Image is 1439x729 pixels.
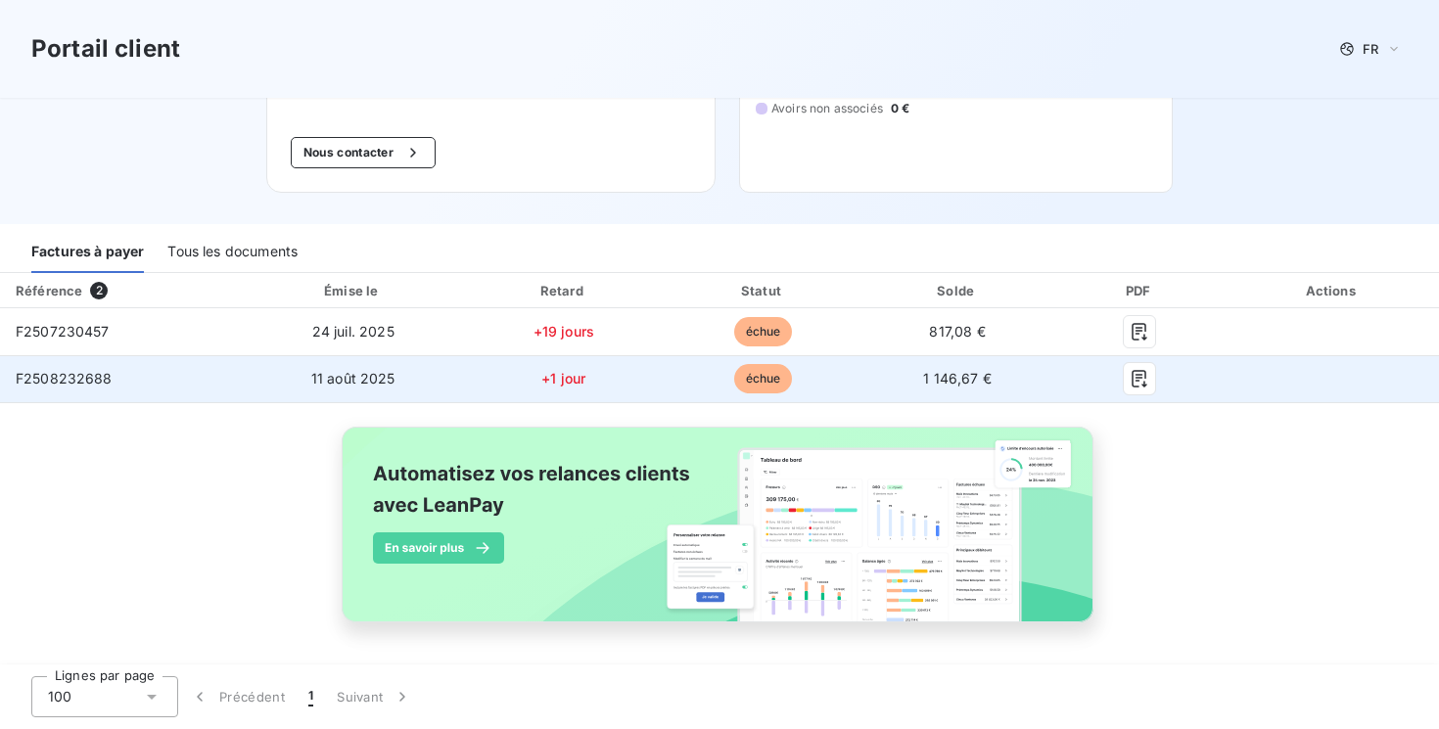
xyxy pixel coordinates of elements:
[167,232,298,273] div: Tous les documents
[669,281,858,300] div: Statut
[31,31,180,67] h3: Portail client
[291,137,436,168] button: Nous contacter
[734,317,793,346] span: échue
[324,415,1115,656] img: banner
[1230,281,1435,300] div: Actions
[734,364,793,393] span: échue
[467,281,661,300] div: Retard
[865,281,1049,300] div: Solde
[31,232,144,273] div: Factures à payer
[90,282,108,299] span: 2
[1057,281,1222,300] div: PDF
[178,676,297,717] button: Précédent
[771,100,883,117] span: Avoirs non associés
[923,370,992,387] span: 1 146,67 €
[248,281,459,300] div: Émise le
[534,323,594,340] span: +19 jours
[308,687,313,706] span: 1
[312,323,395,340] span: 24 juil. 2025
[16,283,82,298] div: Référence
[311,370,395,387] span: 11 août 2025
[891,100,909,117] span: 0 €
[48,687,71,706] span: 100
[1363,41,1378,57] span: FR
[297,676,325,717] button: 1
[325,676,424,717] button: Suivant
[541,370,585,387] span: +1 jour
[16,370,113,387] span: F2508232688
[16,323,110,340] span: F2507230457
[929,323,985,340] span: 817,08 €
